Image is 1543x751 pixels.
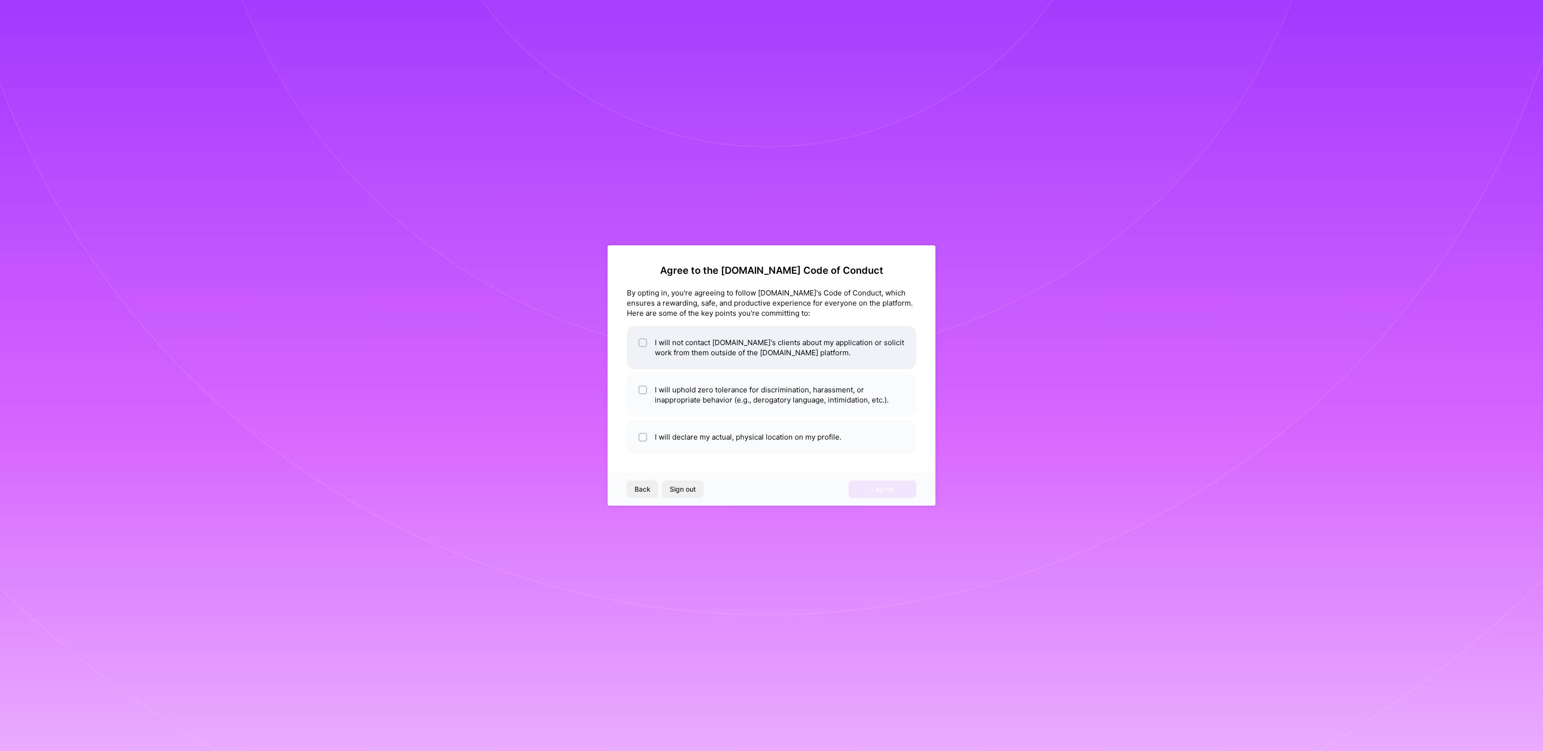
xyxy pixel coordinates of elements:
[670,484,696,494] span: Sign out
[627,288,916,318] div: By opting in, you're agreeing to follow [DOMAIN_NAME]'s Code of Conduct, which ensures a rewardin...
[627,373,916,416] li: I will uphold zero tolerance for discrimination, harassment, or inappropriate behavior (e.g., der...
[635,484,650,494] span: Back
[627,420,916,454] li: I will declare my actual, physical location on my profile.
[627,326,916,369] li: I will not contact [DOMAIN_NAME]'s clients about my application or solicit work from them outside...
[627,481,658,498] button: Back
[627,265,916,276] h2: Agree to the [DOMAIN_NAME] Code of Conduct
[662,481,704,498] button: Sign out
